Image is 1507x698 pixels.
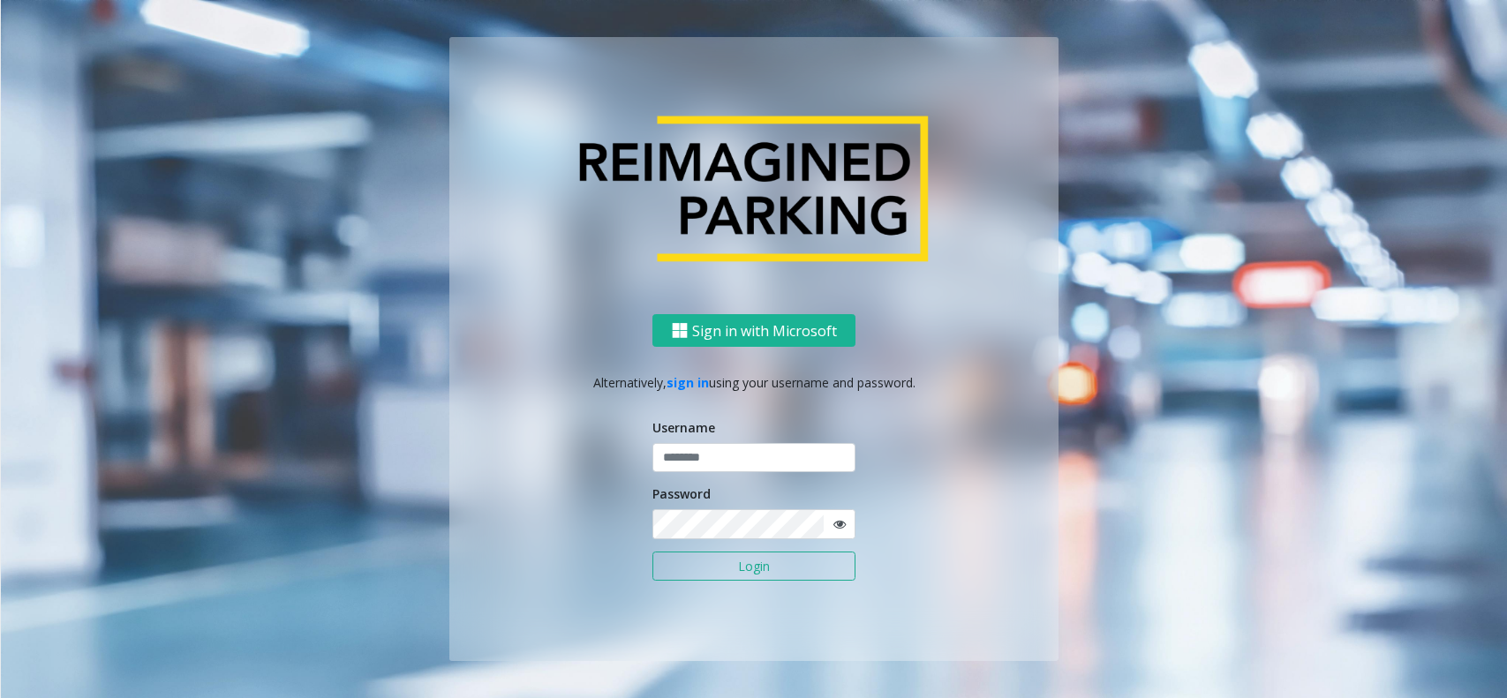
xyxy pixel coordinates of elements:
[652,552,855,582] button: Login
[652,314,855,347] button: Sign in with Microsoft
[652,418,715,437] label: Username
[652,484,711,503] label: Password
[667,374,709,391] a: sign in
[467,373,1041,392] p: Alternatively, using your username and password.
